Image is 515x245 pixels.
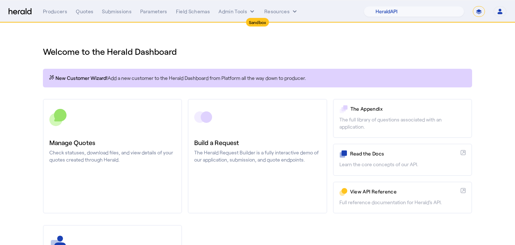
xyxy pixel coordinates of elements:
[102,8,132,15] div: Submissions
[339,161,466,168] p: Learn the core concepts of our API.
[49,75,466,82] p: Add a new customer to the Herald Dashboard from Platform all the way down to producer.
[194,138,320,148] h3: Build a Request
[49,138,176,148] h3: Manage Quotes
[76,8,93,15] div: Quotes
[333,182,472,213] a: View API ReferenceFull reference documentation for Herald's API.
[219,8,256,15] button: internal dropdown menu
[333,144,472,176] a: Read the DocsLearn the core concepts of our API.
[43,99,182,213] a: Manage QuotesCheck statuses, download files, and view details of your quotes created through Herald.
[333,99,472,138] a: The AppendixThe full library of questions associated with an application.
[339,199,466,206] p: Full reference documentation for Herald's API.
[9,8,31,15] img: Herald Logo
[43,46,472,57] h1: Welcome to the Herald Dashboard
[176,8,210,15] div: Field Schemas
[140,8,167,15] div: Parameters
[49,149,176,163] p: Check statuses, download files, and view details of your quotes created through Herald.
[350,150,458,157] p: Read the Docs
[246,18,269,27] div: Sandbox
[264,8,298,15] button: Resources dropdown menu
[188,99,327,213] a: Build a RequestThe Herald Request Builder is a fully interactive demo of our application, submiss...
[194,149,320,163] p: The Herald Request Builder is a fully interactive demo of our application, submission, and quote ...
[43,8,67,15] div: Producers
[350,105,466,112] p: The Appendix
[339,116,466,130] p: The full library of questions associated with an application.
[55,75,108,82] span: New Customer Wizard!
[350,188,458,195] p: View API Reference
